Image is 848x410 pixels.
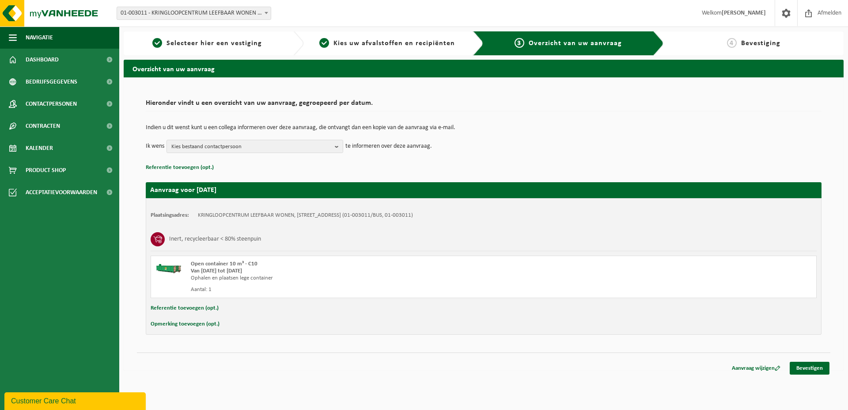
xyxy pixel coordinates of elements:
[150,187,216,194] strong: Aanvraag voor [DATE]
[151,212,189,218] strong: Plaatsingsadres:
[741,40,780,47] span: Bevestiging
[171,140,331,153] span: Kies bestaand contactpersoon
[117,7,271,20] span: 01-003011 - KRINGLOOPCENTRUM LEEFBAAR WONEN - RUDDERVOORDE
[167,40,262,47] span: Selecteer hier een vestiging
[152,38,162,48] span: 1
[191,268,242,274] strong: Van [DATE] tot [DATE]
[333,40,455,47] span: Kies uw afvalstoffen en recipiënten
[198,212,413,219] td: KRINGLOOPCENTRUM LEEFBAAR WONEN, [STREET_ADDRESS] (01-003011/BUS, 01-003011)
[26,71,77,93] span: Bedrijfsgegevens
[151,318,220,330] button: Opmerking toevoegen (opt.)
[146,140,164,153] p: Ik wens
[26,159,66,181] span: Product Shop
[191,275,519,282] div: Ophalen en plaatsen lege container
[26,27,53,49] span: Navigatie
[191,286,519,293] div: Aantal: 1
[169,232,261,246] h3: Inert, recycleerbaar < 80% steenpuin
[191,261,257,267] span: Open container 10 m³ - C10
[722,10,766,16] strong: [PERSON_NAME]
[345,140,432,153] p: te informeren over deze aanvraag.
[4,391,148,410] iframe: chat widget
[26,137,53,159] span: Kalender
[146,125,821,131] p: Indien u dit wenst kunt u een collega informeren over deze aanvraag, die ontvangt dan een kopie v...
[124,60,844,77] h2: Overzicht van uw aanvraag
[790,362,829,375] a: Bevestigen
[727,38,737,48] span: 4
[167,140,343,153] button: Kies bestaand contactpersoon
[308,38,466,49] a: 2Kies uw afvalstoffen en recipiënten
[529,40,622,47] span: Overzicht van uw aanvraag
[26,93,77,115] span: Contactpersonen
[26,49,59,71] span: Dashboard
[26,181,97,203] span: Acceptatievoorwaarden
[151,303,219,314] button: Referentie toevoegen (opt.)
[725,362,787,375] a: Aanvraag wijzigen
[117,7,271,19] span: 01-003011 - KRINGLOOPCENTRUM LEEFBAAR WONEN - RUDDERVOORDE
[146,162,214,173] button: Referentie toevoegen (opt.)
[515,38,524,48] span: 3
[128,38,286,49] a: 1Selecteer hier een vestiging
[155,261,182,274] img: HK-XC-10-GN-00.png
[319,38,329,48] span: 2
[26,115,60,137] span: Contracten
[146,100,821,111] h2: Hieronder vindt u een overzicht van uw aanvraag, gegroepeerd per datum.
